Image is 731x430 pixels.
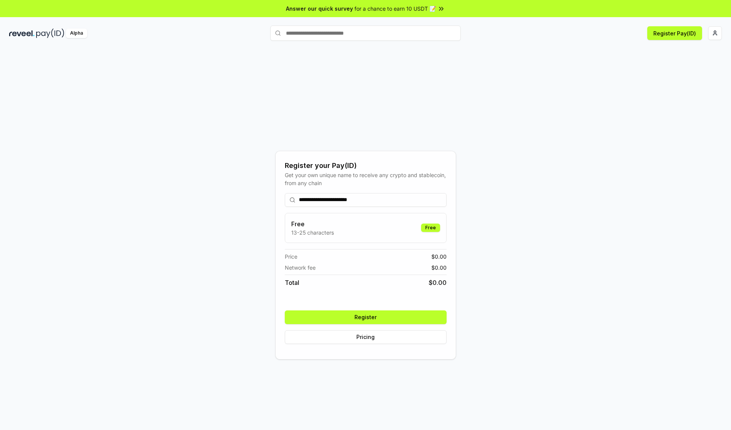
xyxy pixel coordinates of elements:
[66,29,87,38] div: Alpha
[36,29,64,38] img: pay_id
[429,278,447,287] span: $ 0.00
[285,160,447,171] div: Register your Pay(ID)
[354,5,436,13] span: for a chance to earn 10 USDT 📝
[431,253,447,261] span: $ 0.00
[285,171,447,187] div: Get your own unique name to receive any crypto and stablecoin, from any chain
[285,264,316,272] span: Network fee
[285,278,299,287] span: Total
[291,219,334,229] h3: Free
[285,330,447,344] button: Pricing
[285,253,297,261] span: Price
[291,229,334,237] p: 13-25 characters
[421,224,440,232] div: Free
[286,5,353,13] span: Answer our quick survey
[285,310,447,324] button: Register
[647,26,702,40] button: Register Pay(ID)
[9,29,35,38] img: reveel_dark
[431,264,447,272] span: $ 0.00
